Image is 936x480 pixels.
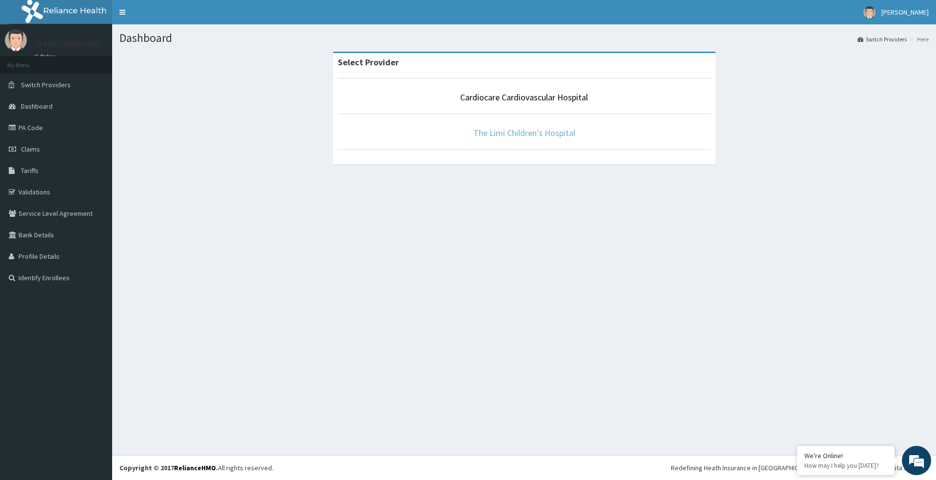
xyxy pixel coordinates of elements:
[908,35,929,43] li: Here
[119,32,929,44] h1: Dashboard
[460,92,588,103] a: Cardiocare Cardiovascular Hospital
[119,463,218,472] strong: Copyright © 2017 .
[804,451,887,460] div: We're Online!
[21,80,71,89] span: Switch Providers
[5,29,27,51] img: User Image
[21,102,53,111] span: Dashboard
[338,57,399,68] strong: Select Provider
[881,8,929,17] span: [PERSON_NAME]
[671,463,929,473] div: Redefining Heath Insurance in [GEOGRAPHIC_DATA] using Telemedicine and Data Science!
[863,6,876,19] img: User Image
[473,127,575,138] a: The Limi Children's Hospital
[34,53,58,60] a: Online
[804,461,887,470] p: How may I help you today?
[34,39,99,48] p: CLAIMS MANAGER
[174,463,216,472] a: RelianceHMO
[858,35,907,43] a: Switch Providers
[112,455,936,480] footer: All rights reserved.
[21,166,39,175] span: Tariffs
[21,145,40,154] span: Claims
